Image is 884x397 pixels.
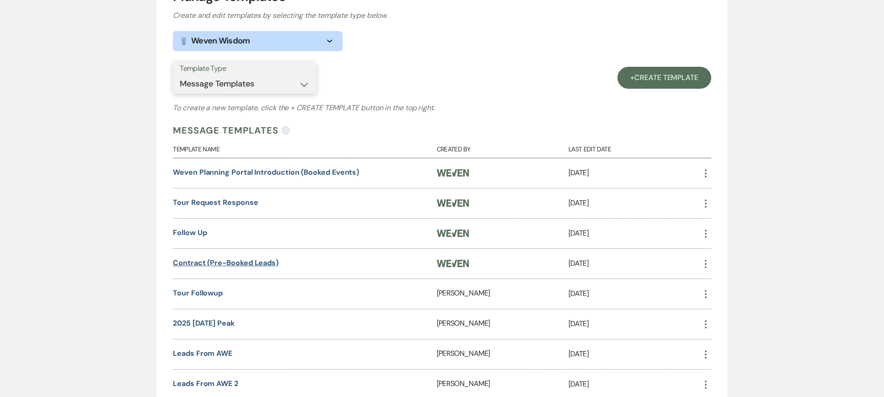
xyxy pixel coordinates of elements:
[437,137,568,158] div: Created By
[173,318,235,328] a: 2025 [DATE] Peak
[437,309,568,339] div: [PERSON_NAME]
[437,169,469,177] img: Weven Logo
[568,167,700,179] p: [DATE]
[191,35,250,47] h1: Weven Wisdom
[634,73,698,82] span: Create Template
[568,318,700,330] p: [DATE]
[173,123,279,137] h4: Message Templates
[173,167,359,177] a: Weven Planning Portal Introduction (Booked Events)
[173,102,711,113] h3: To create a new template, click the button in the top right.
[290,103,359,113] span: + Create Template
[568,378,700,390] p: [DATE]
[173,31,343,51] button: Weven Wisdom
[568,288,700,300] p: [DATE]
[568,258,700,269] p: [DATE]
[568,137,700,158] div: Last Edit Date
[568,348,700,360] p: [DATE]
[173,10,711,21] h3: Create and edit templates by selecting the template type below.
[173,349,232,358] a: Leads from AWE
[180,62,310,75] label: Template Type
[173,258,279,268] a: Contract (Pre-Booked Leads)
[437,279,568,309] div: [PERSON_NAME]
[173,198,258,207] a: Tour Request Response
[437,339,568,369] div: [PERSON_NAME]
[173,137,436,158] div: Template Name
[437,260,469,267] img: Weven Logo
[173,288,223,298] a: Tour Followup
[173,228,207,237] a: Follow Up
[437,230,469,237] img: Weven Logo
[173,379,238,388] a: Leads from AWE 2
[568,197,700,209] p: [DATE]
[617,67,711,89] a: +Create Template
[568,227,700,239] p: [DATE]
[437,199,469,207] img: Weven Logo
